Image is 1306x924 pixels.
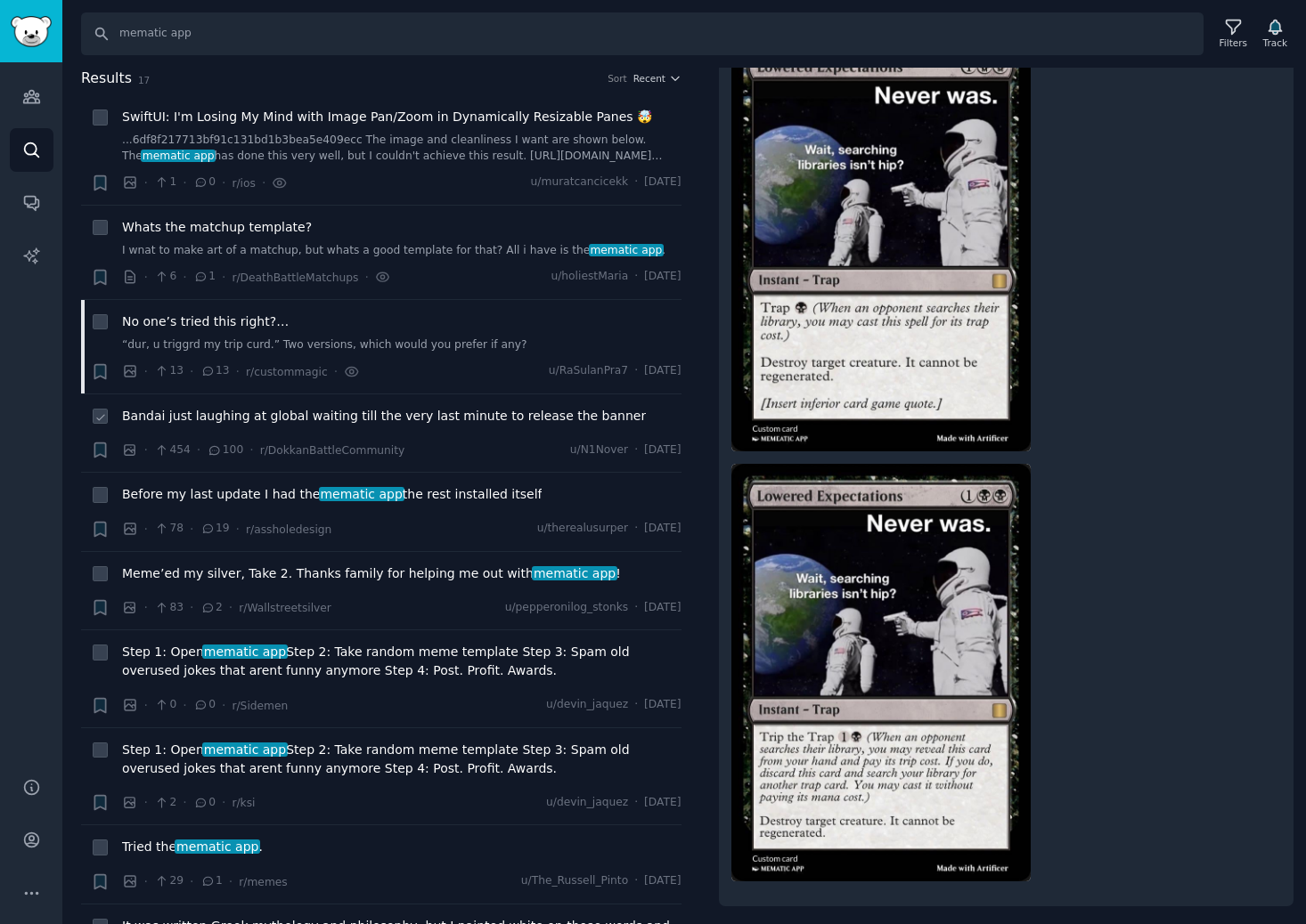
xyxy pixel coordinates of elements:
[154,795,176,811] span: 2
[81,68,132,90] span: Results
[122,407,646,426] a: Bandai just laughing at global waiting till the very last minute to release the banner
[532,566,617,580] span: mematic app
[644,697,681,713] span: [DATE]
[190,362,193,381] span: ·
[1257,15,1294,53] button: Track
[144,520,148,539] span: ·
[144,362,148,381] span: ·
[1220,36,1247,49] div: Filters
[122,312,289,331] a: No one’s tried this right?…
[193,174,216,190] span: 0
[154,442,191,458] span: 454
[334,362,338,381] span: ·
[634,363,638,379] span: ·
[537,521,629,537] span: u/therealusurper
[11,16,52,47] img: GummySearch logo
[144,872,148,891] span: ·
[236,362,240,381] span: ·
[531,174,629,190] span: u/muratcancicekk
[634,873,638,889] span: ·
[200,363,230,379] span: 13
[81,12,1204,55] input: Search Keyword
[193,269,216,285] span: 1
[200,600,223,616] span: 2
[633,72,665,85] span: Recent
[207,442,243,458] span: 100
[644,174,681,190] span: [DATE]
[122,564,621,583] a: Meme’ed my silver, Take 2. Thanks family for helping me out withmematic app!
[144,793,148,812] span: ·
[236,520,240,539] span: ·
[141,150,216,162] span: mematic app
[183,793,186,812] span: ·
[154,873,184,889] span: 29
[222,696,225,715] span: ·
[190,520,193,539] span: ·
[200,521,230,537] span: 19
[122,243,682,259] a: I wnat to make art of a matchup, but whats a good template for that? All i have is themematic app.
[144,441,148,459] span: ·
[232,177,255,190] span: r/ios
[546,697,628,713] span: u/devin_jaquez
[144,598,148,617] span: ·
[644,269,681,285] span: [DATE]
[262,174,265,192] span: ·
[144,268,148,287] span: ·
[644,363,681,379] span: [DATE]
[122,643,682,680] span: Step 1: Open Step 2: Take random meme template Step 3: Spam old overused jokes that arent funny a...
[634,269,638,285] span: ·
[260,444,405,457] span: r/DokkanBattleCommunity
[633,72,682,85] button: Recent
[731,35,1031,451] img: No one’s tried this right?…
[122,108,652,126] span: SwiftUI: I'm Losing My Mind with Image Pan/Zoom in Dynamically Resizable Panes 🤯
[570,442,628,458] span: u/N1Nover
[122,741,682,778] a: Step 1: Openmematic appStep 2: Take random meme template Step 3: Spam old overused jokes that are...
[202,644,288,659] span: mematic app
[644,873,681,889] span: [DATE]
[138,75,150,85] span: 17
[154,269,176,285] span: 6
[249,441,253,459] span: ·
[122,564,621,583] span: Meme’ed my silver, Take 2. Thanks family for helping me out with !
[634,442,638,458] span: ·
[731,464,1031,880] img: No one’s tried this right?…
[183,174,186,192] span: ·
[154,600,184,616] span: 83
[1263,36,1287,49] div: Track
[551,269,628,285] span: u/holiestMaria
[229,872,233,891] span: ·
[122,337,682,353] a: “dur, u triggrd my trip curd.” Two versions, which would you prefer if any?
[222,793,225,812] span: ·
[222,268,225,287] span: ·
[193,697,216,713] span: 0
[154,521,184,537] span: 78
[190,872,193,891] span: ·
[222,174,225,192] span: ·
[200,873,223,889] span: 1
[122,133,682,164] a: ...6df8f217713bf91c131bd1b3bea5e409ecc The image and cleanliness I want are shown below. Thememat...
[232,272,358,284] span: r/DeathBattleMatchups
[144,174,148,192] span: ·
[549,363,628,379] span: u/RaSulanPra7
[122,218,312,237] a: Whats the matchup template?
[232,797,255,809] span: r/ksi
[546,795,628,811] span: u/devin_jaquez
[190,598,193,617] span: ·
[175,839,260,854] span: mematic app
[644,521,681,537] span: [DATE]
[644,600,681,616] span: [DATE]
[183,696,186,715] span: ·
[246,523,331,536] span: r/assholedesign
[634,697,638,713] span: ·
[608,72,627,85] div: Sort
[505,600,628,616] span: u/pepperonilog_stonks
[232,700,288,712] span: r/Sidemen
[197,441,200,459] span: ·
[246,366,328,378] span: r/custommagic
[634,795,638,811] span: ·
[634,521,638,537] span: ·
[202,742,288,757] span: mematic app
